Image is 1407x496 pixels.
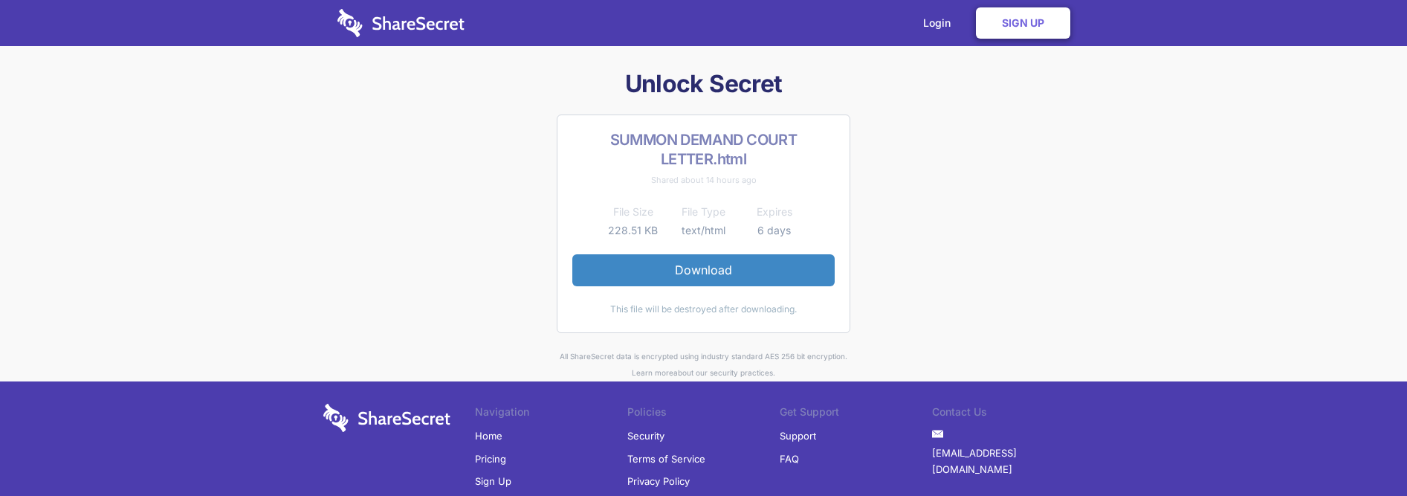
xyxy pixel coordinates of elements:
li: Navigation [475,404,627,425]
li: Contact Us [932,404,1084,425]
li: Policies [627,404,780,425]
div: Shared about 14 hours ago [572,172,835,188]
div: All ShareSecret data is encrypted using industry standard AES 256 bit encryption. about our secur... [317,348,1090,381]
a: Home [475,425,502,447]
h2: SUMMON DEMAND COURT LETTER.html [572,130,835,169]
td: 228.51 KB [598,222,668,239]
a: Terms of Service [627,448,705,470]
a: Pricing [475,448,506,470]
h1: Unlock Secret [317,68,1090,100]
a: Download [572,254,835,286]
th: File Size [598,203,668,221]
td: text/html [668,222,739,239]
a: FAQ [780,448,799,470]
td: 6 days [739,222,809,239]
img: logo-wordmark-white-trans-d4663122ce5f474addd5e946df7df03e33cb6a1c49d2221995e7729f52c070b2.svg [337,9,465,37]
a: Sign Up [976,7,1070,39]
a: Security [627,425,664,447]
th: File Type [668,203,739,221]
th: Expires [739,203,809,221]
div: This file will be destroyed after downloading. [572,301,835,318]
a: Sign Up [475,470,511,492]
a: Learn more [632,368,673,377]
a: Privacy Policy [627,470,690,492]
img: logo-wordmark-white-trans-d4663122ce5f474addd5e946df7df03e33cb6a1c49d2221995e7729f52c070b2.svg [323,404,450,432]
a: [EMAIL_ADDRESS][DOMAIN_NAME] [932,442,1084,481]
li: Get Support [780,404,932,425]
a: Support [780,425,816,447]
